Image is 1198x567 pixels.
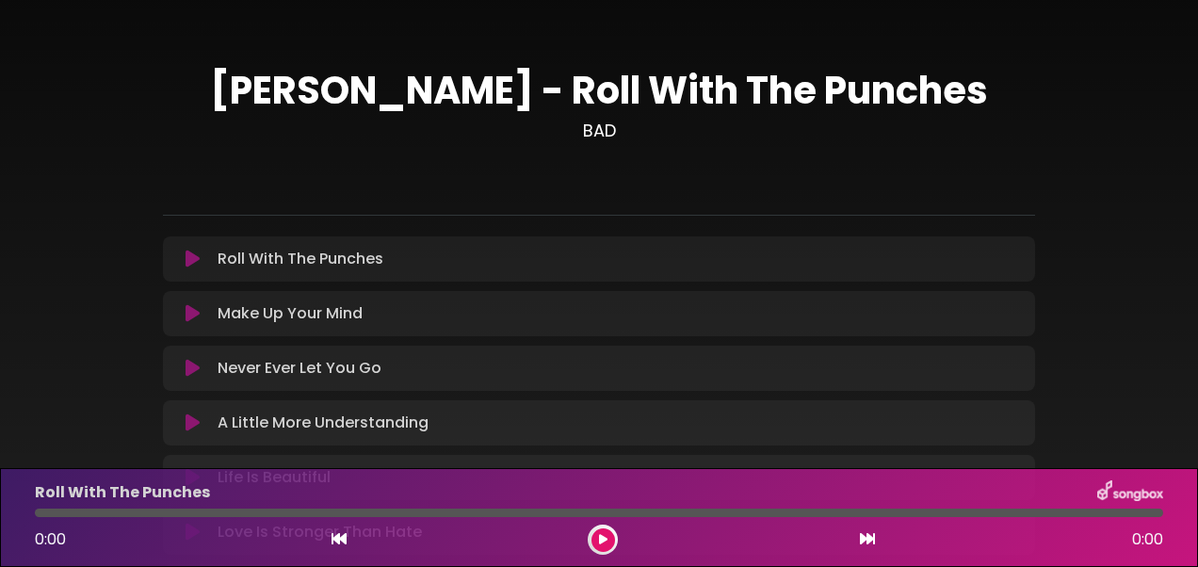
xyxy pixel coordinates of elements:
p: Roll With The Punches [35,481,210,504]
h1: [PERSON_NAME] - Roll With The Punches [163,68,1035,113]
p: Life Is Beautiful [218,466,331,489]
p: Make Up Your Mind [218,302,363,325]
img: songbox-logo-white.png [1097,480,1163,505]
h3: BAD [163,121,1035,141]
p: A Little More Understanding [218,412,429,434]
span: 0:00 [1132,528,1163,551]
span: 0:00 [35,528,66,550]
p: Roll With The Punches [218,248,383,270]
p: Never Ever Let You Go [218,357,381,380]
